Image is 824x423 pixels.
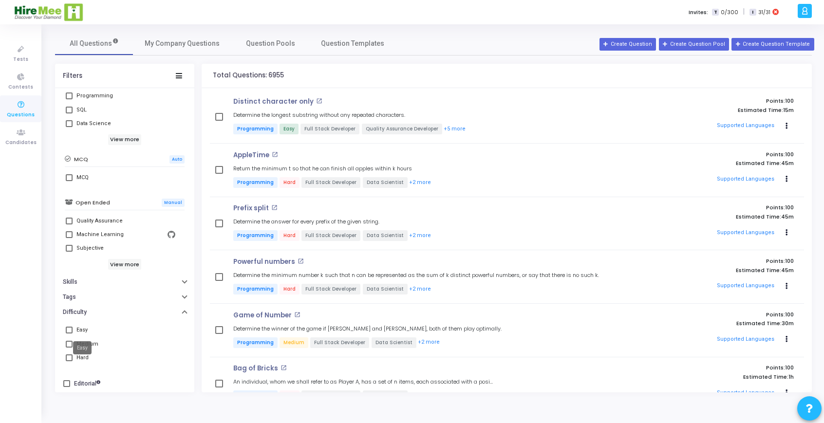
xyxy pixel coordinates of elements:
button: Supported Languages [714,332,778,347]
p: Bag of Bricks [233,365,278,372]
button: +2 more [409,391,431,401]
h5: Determine the longest substring without any repeated characters. [233,112,405,118]
span: Programming [233,124,278,134]
h6: View more [108,259,142,270]
span: Full Stack Developer [301,177,360,188]
h6: Tags [63,294,76,301]
button: +2 more [417,338,440,347]
span: Full Stack Developer [310,337,369,348]
h6: Open Ended [75,200,110,206]
p: Prefix split [233,204,269,212]
div: Data Science [76,118,111,129]
span: My Company Questions [145,38,220,49]
span: Medium [280,337,308,348]
span: Question Pools [246,38,295,49]
span: Data Scientist [363,230,408,241]
span: Programming [233,177,278,188]
span: Full Stack Developer [300,124,359,134]
mat-icon: open_in_new [271,204,278,211]
button: +2 more [409,285,431,294]
span: Programming [233,284,278,294]
span: 45m [781,160,794,166]
span: Quality Assurance Developer [362,124,442,134]
span: Contests [8,83,33,92]
h6: MCQ [74,156,88,163]
span: Easy [280,124,299,134]
h5: Return the minimum t so that he can finish all apples within k hours [233,166,412,172]
h6: Editorial [74,380,100,387]
span: 1h [788,374,794,380]
h5: Determine the winner of the game if [PERSON_NAME] and [PERSON_NAME], both of them play optimally. [233,326,502,332]
button: Create Question Pool [659,38,729,51]
span: Data Scientist [363,284,408,294]
span: 100 [785,203,794,211]
mat-icon: open_in_new [294,312,300,318]
p: Points: [613,258,793,264]
p: Game of Number [233,312,292,319]
span: Manual [162,199,185,207]
button: Actions [780,119,794,133]
h6: Difficulty [63,309,87,316]
span: 100 [785,364,794,371]
button: Supported Languages [714,225,778,240]
div: SQL [76,104,87,116]
button: Supported Languages [714,119,778,133]
div: Easy [76,324,88,336]
span: Data Scientist [363,177,408,188]
span: Programming [233,390,278,401]
button: Create Question Template [731,38,814,51]
button: Create Question [599,38,656,51]
p: Estimated Time: [613,320,793,327]
mat-icon: open_in_new [298,258,304,264]
img: logo [14,2,84,22]
div: Subjective [76,242,104,254]
span: Hard [280,177,300,188]
p: Estimated Time: [613,107,793,113]
p: Estimated Time: [613,214,793,220]
button: +2 more [409,178,431,187]
span: Question Templates [321,38,384,49]
h4: Total Questions: 6955 [213,72,284,79]
p: Estimated Time: [613,267,793,274]
button: Supported Languages [714,386,778,400]
button: Tags [55,290,194,305]
span: 100 [785,311,794,318]
div: Programming [76,90,113,102]
span: Hard [280,390,300,401]
span: Data Scientist [363,390,408,401]
h5: Determine the minimum number k such that n can be represented as the sum of k distinct powerful n... [233,272,599,278]
span: Tests [13,55,28,64]
span: Hard [280,284,300,294]
span: 30m [782,320,794,327]
p: Points: [613,151,793,158]
button: Difficulty [55,305,194,320]
span: 100 [785,150,794,158]
button: +5 more [443,125,466,134]
p: Estimated Time: [613,160,793,166]
h6: Skills [63,278,77,286]
p: Points: [613,312,793,318]
span: 0/300 [721,8,738,17]
button: Actions [780,226,794,239]
span: 45m [781,214,794,220]
button: Actions [780,172,794,186]
button: Actions [780,332,794,346]
span: T [712,9,718,16]
span: | [743,7,745,17]
label: Invites: [689,8,708,17]
h6: View more [108,134,142,145]
h5: Determine the answer for every prefix of the given string. [233,219,379,225]
span: Data Scientist [372,337,416,348]
p: AppleTime [233,151,269,159]
p: Points: [613,365,793,371]
span: 100 [785,257,794,265]
div: Easy [73,341,92,354]
div: Quality Assurance [76,215,123,227]
span: Full Stack Developer [301,390,360,401]
div: Machine Learning [76,229,124,240]
mat-icon: open_in_new [281,365,287,371]
mat-icon: open_in_new [316,98,322,104]
span: Auto [169,155,185,164]
span: Full Stack Developer [301,230,360,241]
p: Distinct character only [233,98,314,106]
